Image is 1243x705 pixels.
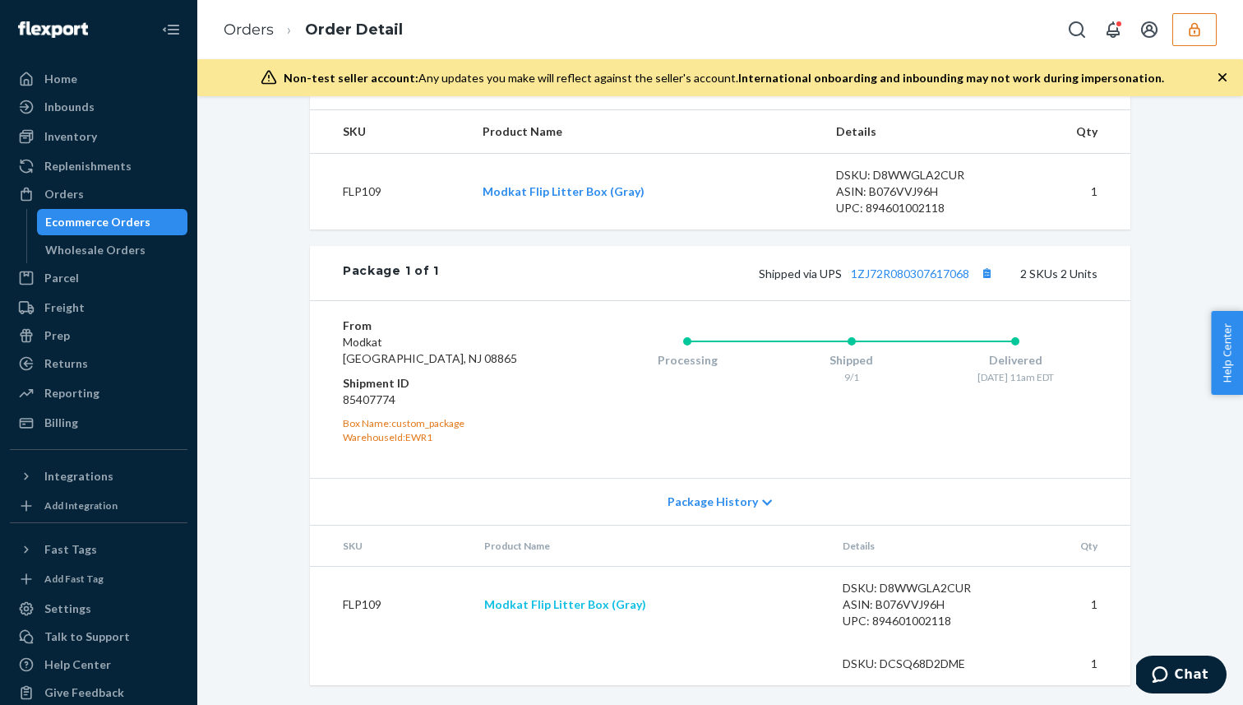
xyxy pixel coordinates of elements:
button: Open Search Box [1060,13,1093,46]
th: Product Name [469,110,824,154]
div: Help Center [44,656,111,673]
button: Copy tracking number [976,262,997,284]
a: Reporting [10,380,187,406]
a: Freight [10,295,187,321]
a: Settings [10,596,187,622]
th: Details [823,110,1004,154]
div: UPC: 894601002118 [843,613,997,629]
th: Details [829,526,1010,567]
div: 2 SKUs 2 Units [439,262,1097,284]
div: Returns [44,355,88,372]
div: Any updates you make will reflect against the seller's account. [284,70,1164,86]
a: Returns [10,350,187,377]
div: [DATE] 11am EDT [933,370,1097,384]
div: Add Integration [44,499,118,513]
span: Non-test seller account: [284,71,418,85]
a: Replenishments [10,153,187,179]
span: Shipped via UPS [759,267,997,281]
a: Inbounds [10,94,187,120]
span: International onboarding and inbounding may not work during impersonation. [738,71,1164,85]
button: Talk to Support [10,624,187,650]
div: Billing [44,415,78,431]
div: Shipped [769,352,934,369]
th: SKU [310,526,471,567]
dd: 85407774 [343,392,539,408]
div: WarehouseId: EWR1 [343,430,539,444]
div: Settings [44,601,91,617]
div: Package 1 of 1 [343,262,439,284]
a: Ecommerce Orders [37,209,188,235]
dt: From [343,318,539,334]
iframe: Opens a widget where you can chat to one of our agents [1136,656,1227,697]
div: Inventory [44,128,97,145]
div: ASIN: B076VVJ96H [843,596,997,613]
div: Integrations [44,468,113,485]
button: Close Navigation [155,13,187,46]
div: Parcel [44,270,79,286]
div: Freight [44,299,85,316]
div: Home [44,71,77,87]
a: Orders [224,21,274,39]
div: Talk to Support [44,628,130,645]
div: Box Name: custom_package [343,416,539,430]
td: FLP109 [310,566,471,642]
a: 1ZJ72R080307617068 [851,267,969,281]
th: Qty [1010,526,1130,567]
a: Modkat Flip Litter Box (Gray) [483,184,645,198]
a: Orders [10,181,187,207]
th: Product Name [471,526,829,567]
th: Qty [1004,110,1130,154]
div: Replenishments [44,158,132,174]
a: Add Fast Tag [10,569,187,589]
button: Open notifications [1097,13,1130,46]
div: Processing [605,352,769,369]
td: FLP109 [310,154,469,230]
div: Inbounds [44,99,95,115]
div: 9/1 [769,370,934,384]
div: Fast Tags [44,541,97,558]
a: Billing [10,410,187,436]
div: DSKU: DCSQ68D2DME [843,656,997,672]
div: ASIN: B076VVJ96H [836,183,991,200]
a: Parcel [10,265,187,291]
a: Order Detail [305,21,403,39]
ol: breadcrumbs [210,6,416,54]
a: Modkat Flip Litter Box (Gray) [484,597,646,611]
a: Add Integration [10,496,187,516]
td: 1 [1010,566,1130,642]
dt: Shipment ID [343,375,539,392]
div: DSKU: D8WWGLA2CUR [843,580,997,596]
a: Prep [10,322,187,349]
div: Prep [44,327,70,344]
div: Give Feedback [44,684,124,701]
td: 1 [1004,154,1130,230]
div: Orders [44,186,84,202]
div: Ecommerce Orders [45,214,150,230]
td: 1 [1010,642,1130,685]
button: Open account menu [1133,13,1166,46]
span: Package History [668,494,758,510]
a: Wholesale Orders [37,237,188,263]
div: Delivered [933,352,1097,369]
button: Integrations [10,463,187,489]
th: SKU [310,110,469,154]
a: Inventory [10,123,187,150]
a: Home [10,66,187,92]
button: Fast Tags [10,536,187,563]
div: DSKU: D8WWGLA2CUR [836,167,991,183]
img: Flexport logo [18,21,88,38]
span: Modkat [GEOGRAPHIC_DATA], NJ 08865 [343,335,517,365]
button: Help Center [1211,311,1243,395]
a: Help Center [10,652,187,678]
div: UPC: 894601002118 [836,200,991,216]
div: Wholesale Orders [45,242,146,258]
div: Add Fast Tag [44,572,104,586]
div: Reporting [44,385,99,401]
